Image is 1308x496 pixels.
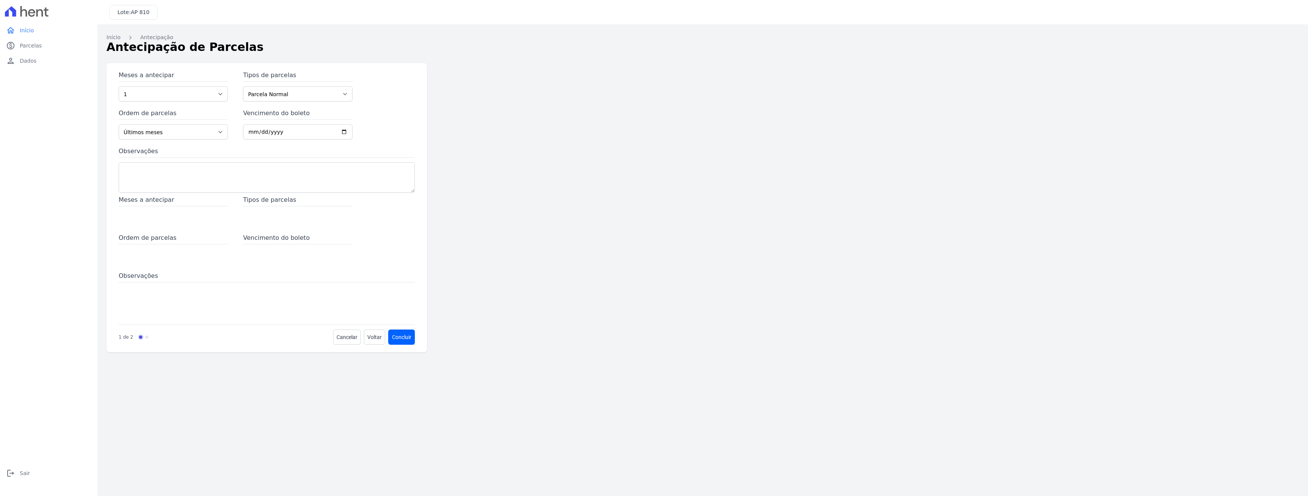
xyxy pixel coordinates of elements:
span: Início [20,27,34,34]
a: Voltar [364,330,385,345]
a: personDados [3,53,94,68]
span: Sair [20,469,30,477]
label: Tipos de parcelas [243,71,352,82]
i: logout [6,469,15,478]
span: Vencimento do boleto [243,233,352,244]
a: logoutSair [3,466,94,481]
a: Avançar [388,330,415,345]
label: Ordem de parcelas [119,109,228,120]
p: de 2 [123,334,133,341]
nav: Progress [119,330,148,345]
nav: Breadcrumb [106,33,1299,41]
i: home [6,26,15,35]
button: Concluir [389,330,415,345]
label: Meses a antecipar [119,71,228,82]
i: person [6,56,15,65]
span: Parcelas [20,42,42,49]
a: Cancelar [333,330,361,345]
p: 1 [119,334,122,341]
label: Vencimento do boleto [243,109,352,120]
label: Observações [119,147,415,158]
span: Meses a antecipar [119,195,228,206]
a: paidParcelas [3,38,94,53]
span: Tipos de parcelas [243,195,352,206]
span: AP 810 [131,9,149,15]
span: Observações [119,271,415,282]
a: Antecipação [140,33,173,41]
h1: Antecipação de Parcelas [106,38,1299,55]
a: homeInício [3,23,94,38]
span: Voltar [367,333,382,341]
span: Dados [20,57,37,65]
i: paid [6,41,15,50]
a: Início [106,33,121,41]
h3: Lote: [117,8,149,16]
span: Cancelar [337,333,357,341]
span: Ordem de parcelas [119,233,228,244]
